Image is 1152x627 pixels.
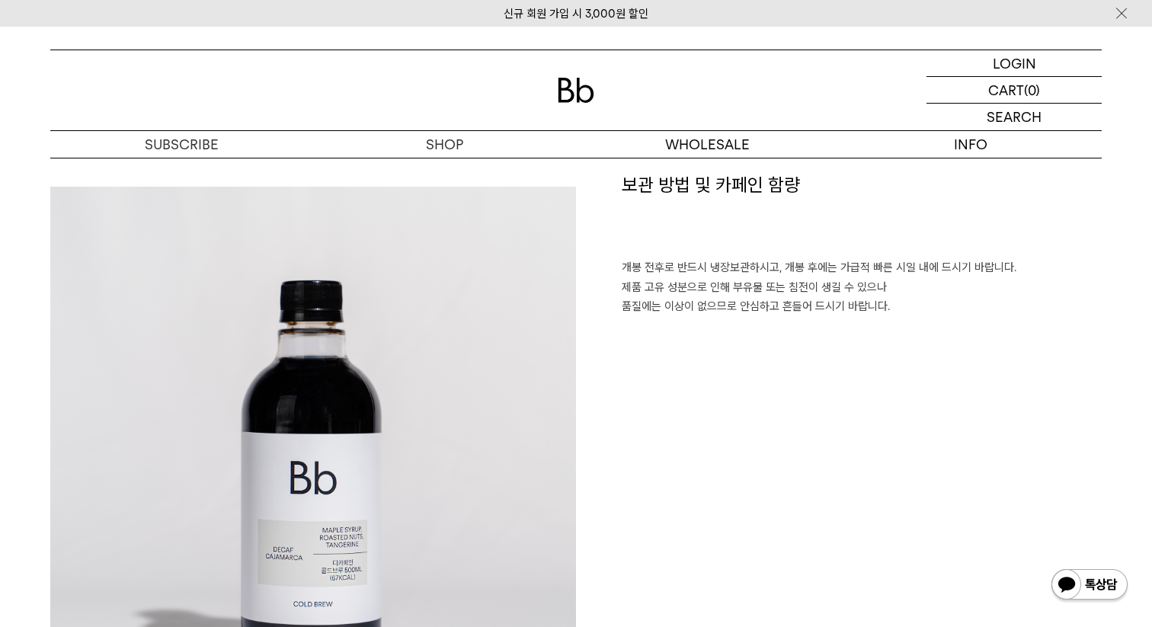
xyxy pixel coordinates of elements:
p: SEARCH [987,104,1042,130]
a: LOGIN [926,50,1102,77]
img: 카카오톡 채널 1:1 채팅 버튼 [1050,568,1129,604]
p: CART [988,77,1024,103]
a: SHOP [313,131,576,158]
a: SUBSCRIBE [50,131,313,158]
p: (0) [1024,77,1040,103]
p: LOGIN [993,50,1036,76]
p: 개봉 전후로 반드시 냉장보관하시고, 개봉 후에는 가급적 빠른 시일 내에 드시기 바랍니다. 제품 고유 성분으로 인해 부유물 또는 침전이 생길 수 있으나 품질에는 이상이 없으므로... [622,258,1102,317]
h1: 보관 방법 및 카페인 함량 [622,172,1102,259]
a: CART (0) [926,77,1102,104]
img: 로고 [558,78,594,103]
p: WHOLESALE [576,131,839,158]
a: 신규 회원 가입 시 3,000원 할인 [504,7,648,21]
p: INFO [839,131,1102,158]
